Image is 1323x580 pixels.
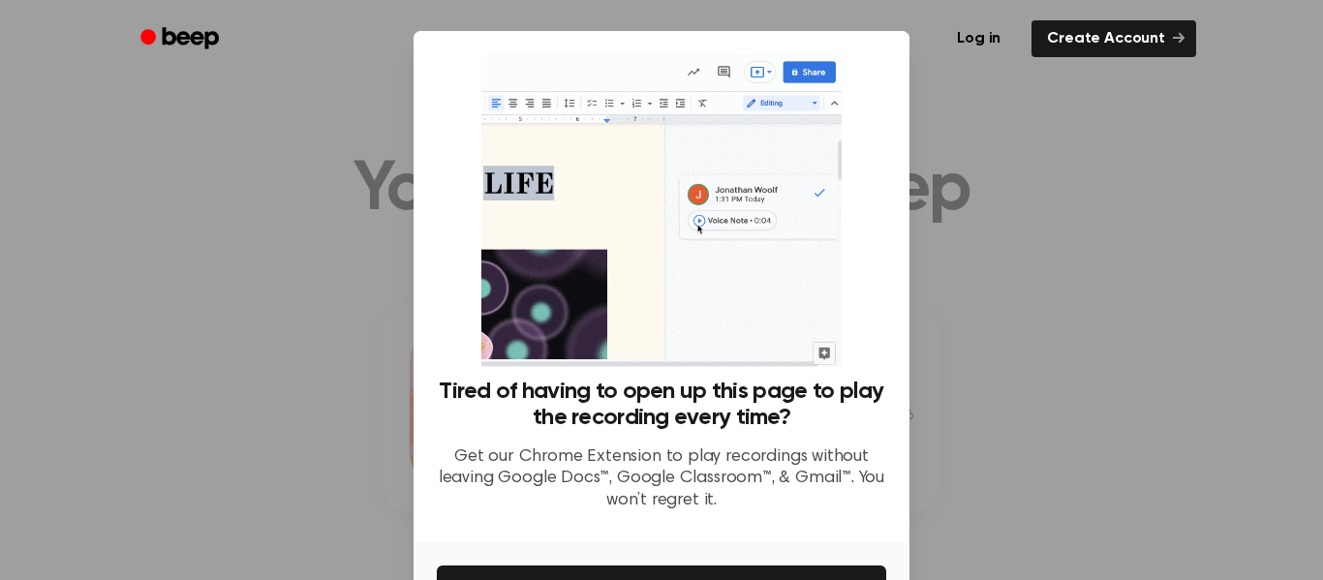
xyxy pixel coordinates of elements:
[437,446,886,512] p: Get our Chrome Extension to play recordings without leaving Google Docs™, Google Classroom™, & Gm...
[1031,20,1196,57] a: Create Account
[481,54,841,367] img: Beep extension in action
[127,20,236,58] a: Beep
[437,379,886,431] h3: Tired of having to open up this page to play the recording every time?
[938,16,1020,61] a: Log in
